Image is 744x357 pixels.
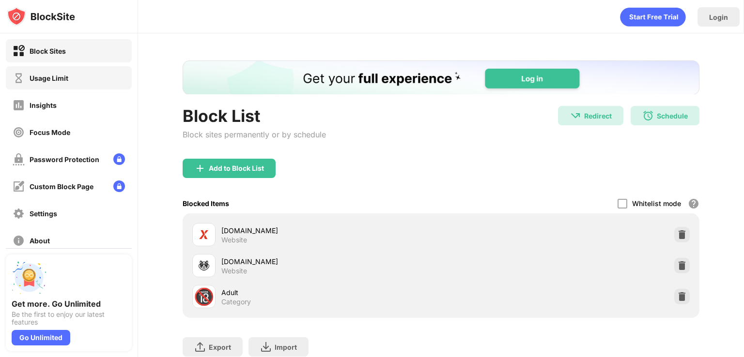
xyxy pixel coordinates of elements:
div: Focus Mode [30,128,70,136]
div: [DOMAIN_NAME] [221,256,441,267]
img: customize-block-page-off.svg [13,180,25,193]
div: Custom Block Page [30,182,93,191]
div: Be the first to enjoy our latest features [12,311,126,326]
iframe: Banner [183,60,699,94]
img: lock-menu.svg [113,153,125,165]
div: Get more. Go Unlimited [12,299,126,309]
img: insights-off.svg [13,99,25,111]
div: Block Sites [30,47,66,55]
img: time-usage-off.svg [13,72,25,84]
div: Import [275,343,297,351]
img: password-protection-off.svg [13,153,25,165]
div: Usage Limit [30,74,68,82]
div: Website [221,236,247,244]
div: Block List [183,106,326,126]
img: about-off.svg [13,235,25,247]
div: Go Unlimited [12,330,70,345]
div: Block sites permanently or by schedule [183,130,326,139]
div: Add to Block List [209,164,264,172]
img: push-unlimited.svg [12,260,46,295]
div: About [30,237,50,245]
div: [DOMAIN_NAME] [221,225,441,236]
div: Adult [221,287,441,297]
div: Blocked Items [183,199,229,208]
div: Redirect [584,112,612,120]
img: logo-blocksite.svg [7,7,75,26]
div: Category [221,297,251,306]
div: 🔞 [194,287,214,307]
img: lock-menu.svg [113,180,125,192]
div: Website [221,267,247,275]
img: favicons [198,229,210,240]
img: favicons [198,260,210,271]
img: settings-off.svg [13,208,25,220]
div: Settings [30,209,57,218]
div: Password Protection [30,155,99,164]
div: Export [209,343,231,351]
div: Schedule [657,112,688,120]
img: block-on.svg [13,45,25,57]
div: Login [709,13,728,21]
div: animation [620,7,686,27]
div: Whitelist mode [632,199,681,208]
div: Insights [30,101,57,109]
img: focus-off.svg [13,126,25,138]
